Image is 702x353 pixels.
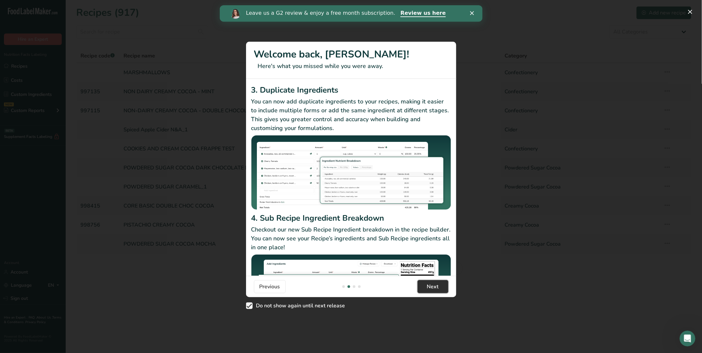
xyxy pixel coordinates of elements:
p: Checkout our new Sub Recipe Ingredient breakdown in the recipe builder. You can now see your Reci... [251,225,451,252]
img: Duplicate Ingredients [251,135,451,210]
button: Next [418,280,448,293]
button: Previous [254,280,286,293]
iframe: Intercom live chat banner [220,5,483,22]
p: You can now add duplicate ingredients to your recipes, making it easier to include multiple forms... [251,97,451,133]
h2: 3. Duplicate Ingredients [251,84,451,96]
p: Here's what you missed while you were away. [254,62,448,71]
h2: 4. Sub Recipe Ingredient Breakdown [251,212,451,224]
span: Do not show again until next release [253,302,345,309]
h1: Welcome back, [PERSON_NAME]! [254,47,448,62]
span: Next [427,283,439,291]
img: Sub Recipe Ingredient Breakdown [251,254,451,329]
span: Previous [260,283,280,291]
iframe: Intercom live chat [680,331,695,346]
div: Close [250,6,257,10]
